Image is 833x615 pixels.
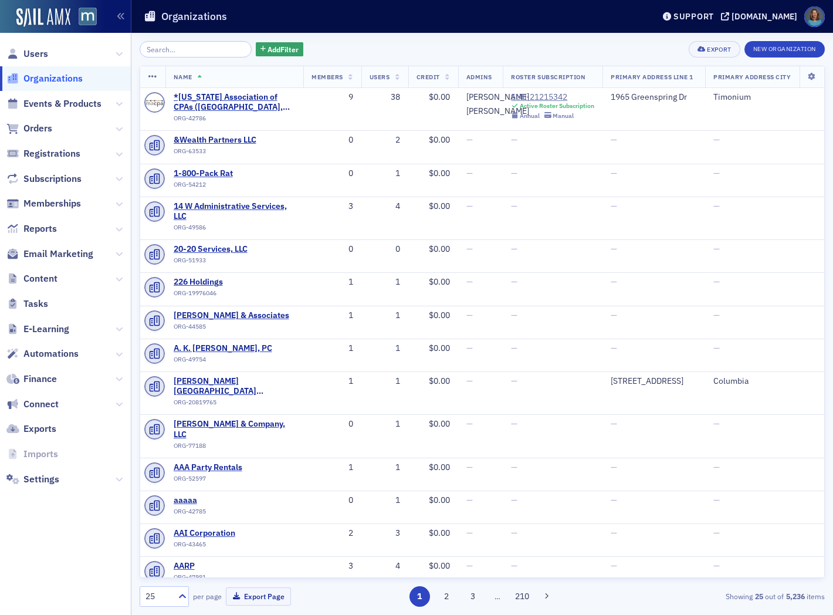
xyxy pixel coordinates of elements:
label: per page [193,591,222,602]
span: — [713,310,720,320]
span: — [611,343,617,353]
a: [PERSON_NAME] [466,106,529,117]
span: — [713,244,720,254]
div: 0 [311,244,353,255]
span: Settings [23,473,59,486]
span: — [511,244,517,254]
span: E-Learning [23,323,69,336]
span: — [713,418,720,429]
span: A. Brown & Associates [174,310,289,321]
div: 38 [370,92,400,103]
span: $0.00 [429,376,450,386]
span: Organizations [23,72,83,85]
a: aaaaa [174,495,280,506]
span: $0.00 [429,343,450,353]
span: — [511,528,517,538]
strong: 25 [753,591,765,602]
span: — [511,134,517,145]
span: Credit [416,73,440,81]
span: 20-20 Services, LLC [174,244,280,255]
div: ORG-54212 [174,181,280,192]
a: &Wealth Partners LLC [174,135,280,146]
span: — [466,276,473,287]
span: … [489,591,506,602]
div: Active Roster Subscription [520,102,594,110]
span: — [611,418,617,429]
span: — [466,495,473,505]
span: — [466,310,473,320]
a: [PERSON_NAME] & Associates [174,310,289,321]
span: — [511,168,517,178]
div: 2 [370,135,400,146]
a: 226 Holdings [174,277,280,288]
div: ORG-49586 [174,224,296,235]
span: $0.00 [429,418,450,429]
div: ORG-42786 [174,114,296,126]
span: AAA Party Rentals [174,462,280,473]
div: Export [707,46,731,53]
a: Tasks [6,298,48,310]
div: Columbia [713,376,816,387]
a: Imports [6,448,58,461]
div: 1 [311,310,353,321]
span: — [511,343,517,353]
span: Exports [23,423,56,435]
span: — [713,528,720,538]
span: — [466,560,473,571]
span: AARP [174,561,280,572]
div: Annual [520,112,540,120]
button: AddFilter [256,42,304,57]
button: [DOMAIN_NAME] [721,12,801,21]
span: $0.00 [429,92,450,102]
span: — [466,168,473,178]
span: Members [311,73,343,81]
div: Showing out of items [605,591,825,602]
span: — [466,462,473,472]
span: Primary Address Line 1 [611,73,693,81]
a: Organizations [6,72,83,85]
span: Subscriptions [23,173,82,185]
span: Finance [23,373,57,386]
span: Users [370,73,390,81]
span: AAI Corporation [174,528,280,539]
button: Export Page [226,587,291,606]
span: — [466,528,473,538]
a: Exports [6,423,56,435]
span: Content [23,272,57,285]
span: Roster Subscription [511,73,585,81]
span: Name [174,73,192,81]
span: — [466,134,473,145]
span: — [611,276,617,287]
img: SailAMX [79,8,97,26]
div: 1 [370,462,400,473]
div: 1 [370,343,400,354]
div: 1 [370,168,400,179]
span: — [511,560,517,571]
span: — [511,462,517,472]
div: [STREET_ADDRESS] [611,376,697,387]
span: — [466,201,473,211]
span: — [713,343,720,353]
div: 1 [311,277,353,288]
span: Admins [466,73,492,81]
span: — [511,418,517,429]
a: [PERSON_NAME][GEOGRAPHIC_DATA] ([GEOGRAPHIC_DATA], [GEOGRAPHIC_DATA]) [174,376,296,397]
span: $0.00 [429,201,450,211]
span: — [466,244,473,254]
div: 0 [311,419,353,430]
span: — [611,560,617,571]
div: ORG-63533 [174,147,280,159]
span: $0.00 [429,462,450,472]
div: ORG-51933 [174,256,280,268]
a: Automations [6,347,79,360]
a: New Organization [744,43,825,53]
div: Manual [553,112,574,120]
span: 1-800-Pack Rat [174,168,280,179]
div: ORG-52597 [174,475,280,486]
a: Settings [6,473,59,486]
span: — [713,201,720,211]
div: ORG-43465 [174,540,280,552]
